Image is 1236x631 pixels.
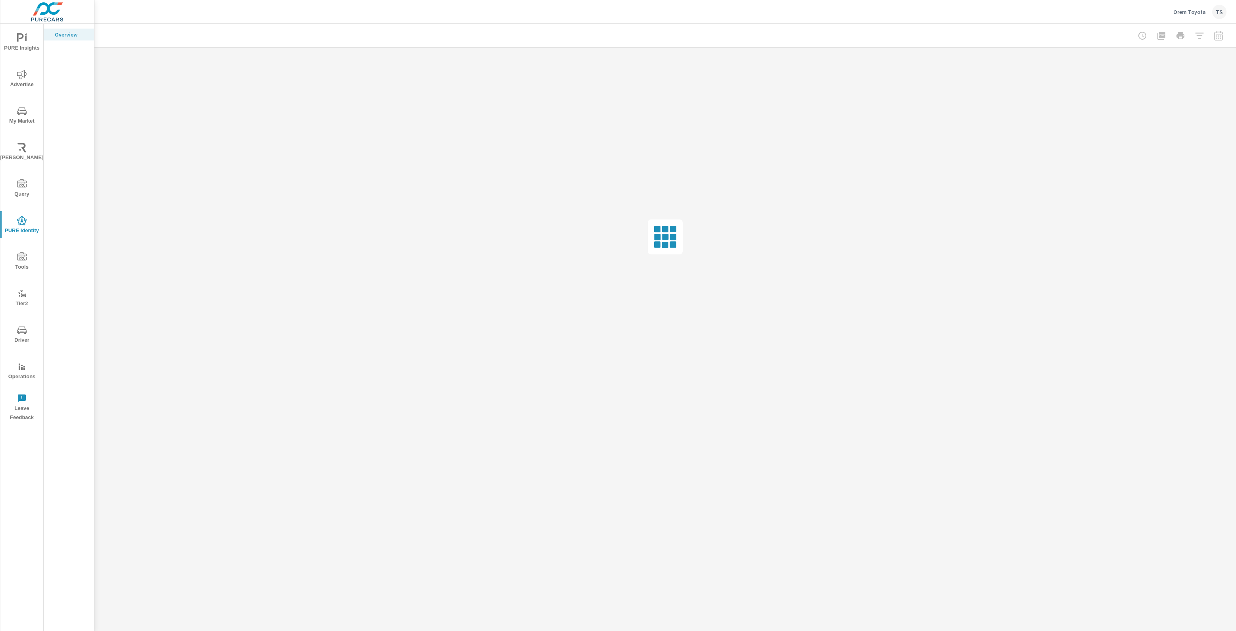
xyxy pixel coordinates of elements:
span: PURE Identity [3,216,41,235]
p: Orem Toyota [1173,8,1206,15]
div: nav menu [0,24,43,425]
span: My Market [3,106,41,126]
span: [PERSON_NAME] [3,143,41,162]
span: Driver [3,325,41,345]
span: Leave Feedback [3,394,41,422]
span: Tier2 [3,289,41,308]
span: Operations [3,362,41,381]
div: TS [1212,5,1226,19]
span: Advertise [3,70,41,89]
span: Tools [3,252,41,272]
span: Query [3,179,41,199]
div: Overview [44,29,94,40]
span: PURE Insights [3,33,41,53]
p: Overview [55,31,88,38]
